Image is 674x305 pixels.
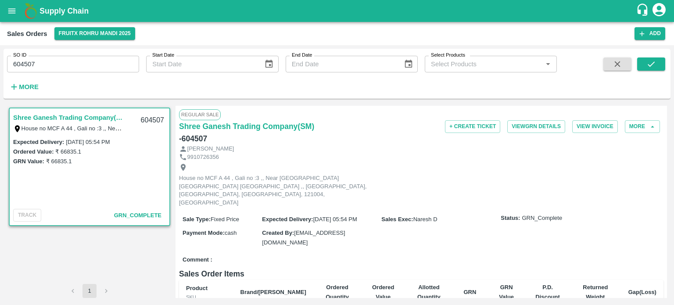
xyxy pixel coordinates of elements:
[326,284,349,300] b: Ordered Quantity
[186,285,208,291] b: Product
[463,289,476,295] b: GRN
[46,158,72,165] label: ₹ 66835.1
[19,83,39,90] strong: More
[13,52,26,59] label: SO ID
[179,174,376,207] p: House no MCF A 44 , Gali no :3 ,, Near [GEOGRAPHIC_DATA] [GEOGRAPHIC_DATA] [GEOGRAPHIC_DATA] ,, [...
[211,216,239,222] span: Fixed Price
[146,56,257,72] input: Start Date
[114,212,161,219] span: GRN_Complete
[186,293,226,301] div: SKU
[66,139,110,145] label: [DATE] 05:54 PM
[7,56,139,72] input: Enter SO ID
[381,216,413,222] label: Sales Exec :
[636,3,651,19] div: customer-support
[179,268,663,280] h6: Sales Order Items
[54,27,135,40] button: Select DC
[535,284,560,300] b: P.D. Discount
[625,120,660,133] button: More
[542,58,554,70] button: Open
[65,284,115,298] nav: pagination navigation
[179,133,207,145] h6: - 604507
[7,79,41,94] button: More
[187,145,234,153] p: [PERSON_NAME]
[13,158,44,165] label: GRN Value:
[82,284,97,298] button: page 1
[183,216,211,222] label: Sale Type :
[22,2,39,20] img: logo
[651,2,667,20] div: account of current user
[501,214,520,222] label: Status:
[572,120,618,133] button: View Invoice
[7,28,47,39] div: Sales Orders
[2,1,22,21] button: open drawer
[179,109,221,120] span: Regular Sale
[313,216,357,222] span: [DATE] 05:54 PM
[372,284,394,300] b: Ordered Value
[431,52,465,59] label: Select Products
[499,284,514,300] b: GRN Value
[635,27,665,40] button: Add
[262,216,313,222] label: Expected Delivery :
[22,125,579,132] label: House no MCF A 44 , Gali no :3 ,, Near [GEOGRAPHIC_DATA] [GEOGRAPHIC_DATA] [GEOGRAPHIC_DATA] ,, [...
[583,284,608,300] b: Returned Weight
[292,52,312,59] label: End Date
[417,284,441,300] b: Allotted Quantity
[13,148,54,155] label: Ordered Value:
[179,120,314,133] a: Shree Ganesh Trading Company(SM)
[413,216,437,222] span: Naresh D
[240,289,306,295] b: Brand/[PERSON_NAME]
[522,214,562,222] span: GRN_Complete
[13,139,64,145] label: Expected Delivery :
[13,112,123,123] a: Shree Ganesh Trading Company(SM)
[507,120,565,133] button: ViewGRN Details
[183,256,212,264] label: Comment :
[152,52,174,59] label: Start Date
[136,110,169,131] div: 604507
[183,230,225,236] label: Payment Mode :
[628,289,656,295] b: Gap(Loss)
[187,153,219,161] p: 9910726356
[225,230,237,236] span: cash
[286,56,397,72] input: End Date
[39,5,636,17] a: Supply Chain
[55,148,81,155] label: ₹ 66835.1
[262,230,345,246] span: [EMAIL_ADDRESS][DOMAIN_NAME]
[445,120,500,133] button: + Create Ticket
[427,58,540,70] input: Select Products
[39,7,89,15] b: Supply Chain
[262,230,294,236] label: Created By :
[400,56,417,72] button: Choose date
[261,56,277,72] button: Choose date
